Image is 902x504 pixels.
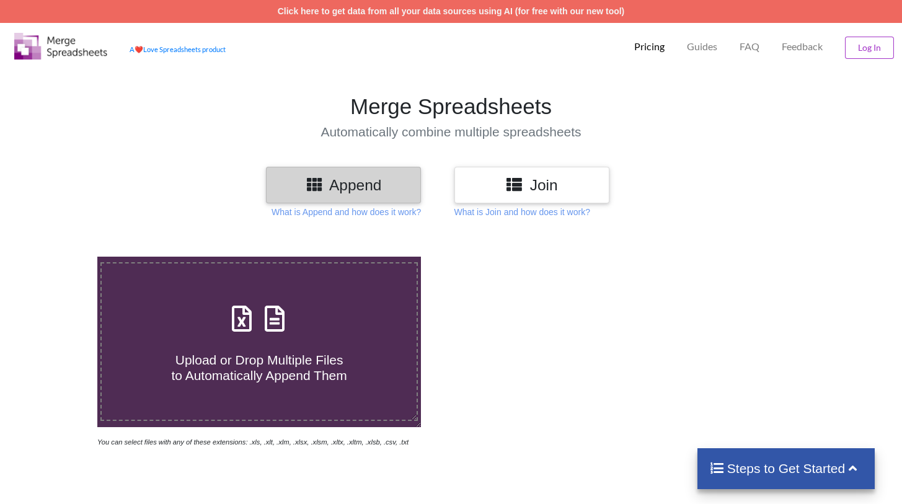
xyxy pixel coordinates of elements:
h3: Append [275,176,412,194]
p: Guides [687,40,717,53]
span: Upload or Drop Multiple Files to Automatically Append Them [171,353,347,382]
span: heart [135,45,143,53]
a: Click here to get data from all your data sources using AI (for free with our new tool) [278,6,625,16]
span: Feedback [782,42,823,51]
img: Logo.png [14,33,107,60]
p: FAQ [740,40,759,53]
p: Pricing [634,40,665,53]
p: What is Join and how does it work? [454,206,590,218]
button: Log In [845,37,894,59]
i: You can select files with any of these extensions: .xls, .xlt, .xlm, .xlsx, .xlsm, .xltx, .xltm, ... [97,438,409,446]
h3: Join [464,176,600,194]
a: AheartLove Spreadsheets product [130,45,226,53]
h4: Steps to Get Started [710,461,863,476]
p: What is Append and how does it work? [272,206,421,218]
